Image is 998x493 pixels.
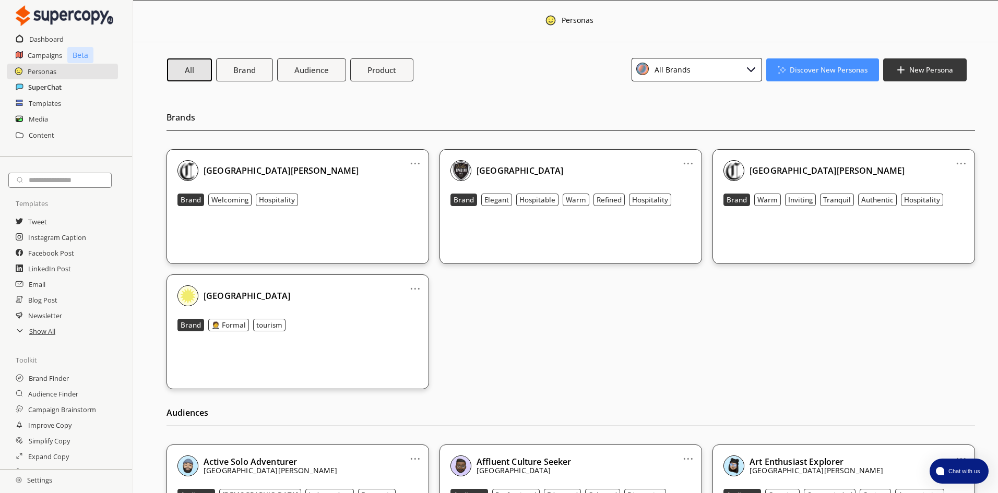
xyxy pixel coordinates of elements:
button: atlas-launcher [930,459,989,484]
img: Close [636,63,649,75]
button: Authentic [858,194,897,206]
button: Brand [177,319,204,331]
a: Newsletter [28,308,62,323]
img: Close [177,160,198,181]
a: Email [29,276,45,292]
b: Refined [597,195,622,205]
b: All [185,65,194,75]
b: [GEOGRAPHIC_DATA] [204,290,291,302]
a: ... [683,450,694,459]
a: Templates [29,95,61,111]
img: Close [723,160,744,181]
b: Brand [181,320,201,330]
button: Brand [216,58,273,81]
b: Affluent Culture Seeker [477,456,571,467]
h2: Tweet [28,214,47,230]
button: Elegant [481,194,512,206]
button: Discover New Personas [766,58,880,81]
b: Hospitality [632,195,668,205]
a: SuperChat [28,79,62,95]
p: [GEOGRAPHIC_DATA] [477,466,571,475]
a: Brand Finder [29,370,69,386]
h2: Brands [167,110,975,131]
a: Audience Changer [28,464,85,480]
button: Hospitality [256,194,298,206]
a: Expand Copy [28,449,69,464]
img: Close [450,455,471,476]
b: New Persona [909,65,953,75]
a: Campaigns [28,47,62,63]
p: [GEOGRAPHIC_DATA][PERSON_NAME] [204,466,338,475]
b: Audience [294,65,329,75]
button: Refined [593,194,625,206]
a: Blog Post [28,292,57,308]
a: ... [683,155,694,163]
a: LinkedIn Post [28,261,71,276]
h2: Audiences [167,405,975,426]
a: ... [410,155,421,163]
button: Brand [450,194,477,206]
button: Hospitable [516,194,559,206]
img: Close [177,285,198,306]
b: [GEOGRAPHIC_DATA] [477,165,564,176]
a: Instagram Caption [28,230,86,245]
b: Elegant [484,195,509,205]
a: Content [29,127,54,143]
a: ... [956,155,967,163]
a: Audience Finder [28,386,78,402]
img: Close [16,5,113,26]
b: Brand [181,195,201,205]
span: Chat with us [944,467,982,475]
button: 🤵 Formal [208,319,249,331]
h2: Campaign Brainstorm [28,402,96,417]
img: Close [177,455,198,476]
button: Inviting [785,194,816,206]
b: Warm [757,195,778,205]
b: [GEOGRAPHIC_DATA][PERSON_NAME] [750,165,905,176]
button: Brand [723,194,750,206]
b: Discover New Personas [790,65,868,75]
button: tourism [253,319,286,331]
button: Product [350,58,413,81]
img: Close [723,455,744,476]
a: Show All [29,323,55,339]
h2: Media [29,111,48,127]
b: Active Solo Adventurer [204,456,297,467]
a: ... [410,450,421,459]
a: ... [410,280,421,288]
b: Brand [233,65,256,75]
button: Warm [563,194,589,206]
h2: Personas [28,64,56,79]
p: [GEOGRAPHIC_DATA][PERSON_NAME] [750,466,884,475]
a: Dashboard [29,31,64,47]
b: Authentic [861,195,894,205]
button: New Persona [883,58,967,81]
b: Hospitable [519,195,555,205]
b: Inviting [788,195,813,205]
a: Facebook Post [28,245,74,261]
b: Product [367,65,396,75]
a: Improve Copy [28,417,72,433]
b: Welcoming [211,195,248,205]
button: Audience [277,58,346,81]
img: Close [450,160,471,181]
b: Art Enthusiast Explorer [750,456,843,467]
button: Hospitality [901,194,943,206]
b: Warm [566,195,586,205]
